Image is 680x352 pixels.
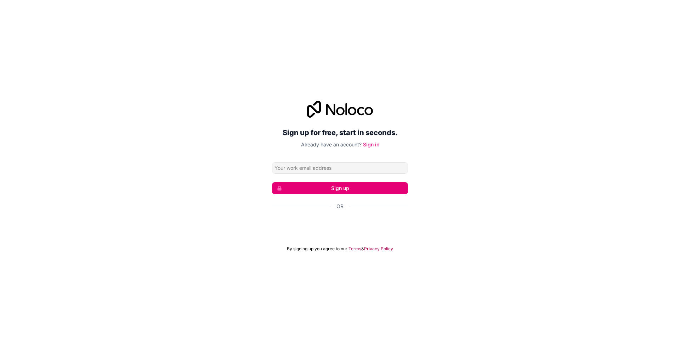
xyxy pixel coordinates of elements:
[348,246,361,252] a: Terms
[364,246,393,252] a: Privacy Policy
[336,203,344,210] span: Or
[272,162,408,174] input: Email address
[361,246,364,252] span: &
[272,126,408,139] h2: Sign up for free, start in seconds.
[272,182,408,194] button: Sign up
[301,141,362,147] span: Already have an account?
[287,246,347,252] span: By signing up you agree to our
[268,218,412,233] iframe: Sign in with Google Button
[363,141,379,147] a: Sign in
